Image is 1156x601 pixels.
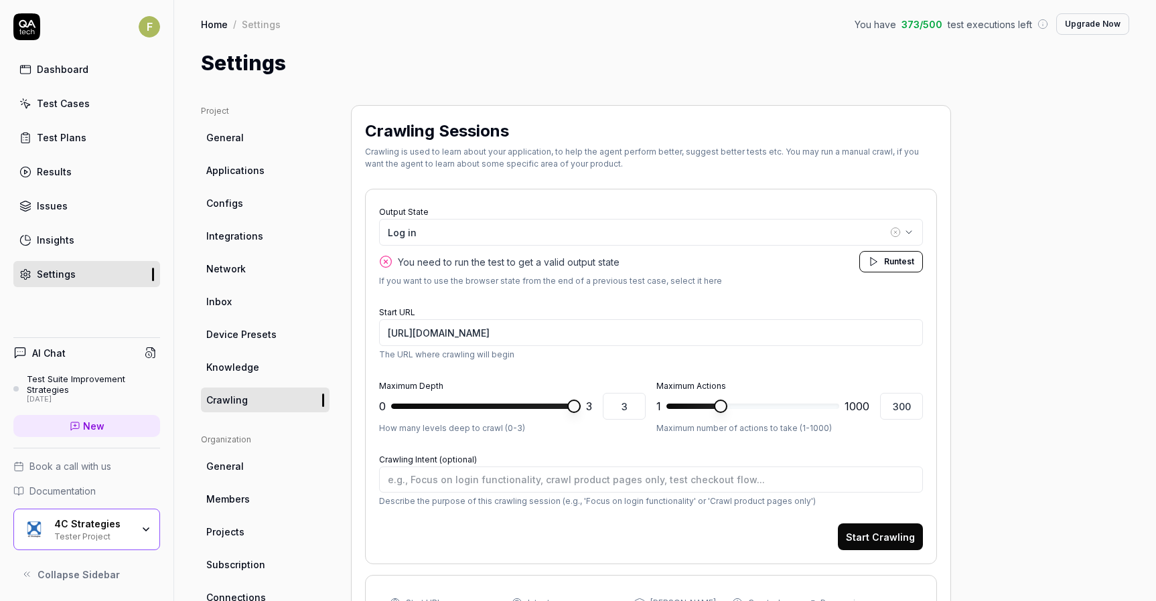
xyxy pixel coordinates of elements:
button: Log in [379,219,923,246]
div: [DATE] [27,395,160,404]
span: Network [206,262,246,276]
label: Start URL [379,307,415,317]
span: Subscription [206,557,265,572]
div: Tester Project [54,530,132,541]
a: Documentation [13,484,160,498]
div: Test Plans [37,131,86,145]
p: Maximum number of actions to take (1-1000) [656,422,923,434]
span: 1000 [845,398,869,414]
a: General [201,125,330,150]
h1: Settings [201,48,286,78]
div: Organization [201,434,330,446]
span: 1 [656,398,661,414]
div: Project [201,105,330,117]
label: Maximum Actions [656,381,726,391]
p: Describe the purpose of this crawling session (e.g., 'Focus on login functionality' or 'Crawl pro... [379,495,923,507]
a: Knowledge [201,355,330,379]
div: Crawling is used to learn about your application, to help the agent perform better, suggest bette... [365,146,937,170]
span: Configs [206,196,243,210]
a: Issues [13,193,160,219]
span: Crawling [206,393,248,407]
div: Log in [388,226,887,240]
a: Results [13,159,160,185]
a: Settings [13,261,160,287]
span: Book a call with us [29,459,111,473]
span: Run [884,256,899,266]
span: New [83,419,104,433]
label: Output State [379,207,429,217]
button: Runtest [859,251,923,272]
div: Dashboard [37,62,88,76]
span: F [139,16,160,37]
div: Settings [242,17,281,31]
div: Issues [37,199,68,213]
span: 0 [379,398,386,414]
button: F [139,13,160,40]
span: test executions left [948,17,1032,31]
input: https://semmextdev01.exonaut.com/exonaut-system-editor [379,319,923,346]
span: General [206,131,244,145]
a: Projects [201,519,330,544]
button: Upgrade Now [1056,13,1129,35]
span: Integrations [206,229,263,243]
p: If you want to use the browser state from the end of a previous test case, select it here [379,275,923,287]
span: Device Presets [206,327,277,341]
a: Test Cases [13,90,160,116]
span: Inbox [206,294,232,309]
h2: Crawling Sessions [365,119,509,143]
span: 373 / 500 [901,17,942,31]
button: Start Crawling [838,523,923,550]
a: Book a call with us [13,459,160,473]
a: Insights [13,227,160,253]
div: Test Cases [37,96,90,110]
div: Settings [37,267,76,281]
a: Test Suite Improvement Strategies[DATE] [13,373,160,404]
a: Integrations [201,224,330,248]
p: The URL where crawling will begin [379,349,923,361]
div: Insights [37,233,74,247]
span: Applications [206,163,265,177]
a: Device Presets [201,322,330,347]
a: New [13,415,160,437]
a: Network [201,256,330,281]
span: Documentation [29,484,96,498]
div: 4C Strategies [54,518,132,530]
a: Subscription [201,552,330,577]
label: Crawling Intent (optional) [379,454,477,464]
p: How many levels deep to crawl (0-3) [379,422,646,434]
span: Members [206,492,250,506]
a: Test Plans [13,124,160,151]
div: / [233,17,236,31]
a: Inbox [201,289,330,314]
a: Crawling [201,388,330,412]
div: Test Suite Improvement Strategies [27,373,160,396]
a: Configs [201,191,330,216]
a: Members [201,487,330,511]
img: 4C Strategies Logo [22,517,46,541]
span: 3 [586,398,592,414]
a: Dashboard [13,56,160,82]
button: 4C Strategies Logo4C StrategiesTester Project [13,509,160,550]
span: test [899,256,914,266]
a: General [201,454,330,479]
span: You have [855,17,896,31]
span: Collapse Sidebar [38,568,120,582]
a: Home [201,17,228,31]
div: Results [37,165,72,179]
span: Projects [206,525,244,539]
span: General [206,459,244,473]
h4: AI Chat [32,346,66,360]
span: You need to run the test to get a valid output state [398,255,620,269]
span: Knowledge [206,360,259,374]
a: Applications [201,158,330,183]
label: Maximum Depth [379,381,443,391]
button: Collapse Sidebar [13,561,160,588]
